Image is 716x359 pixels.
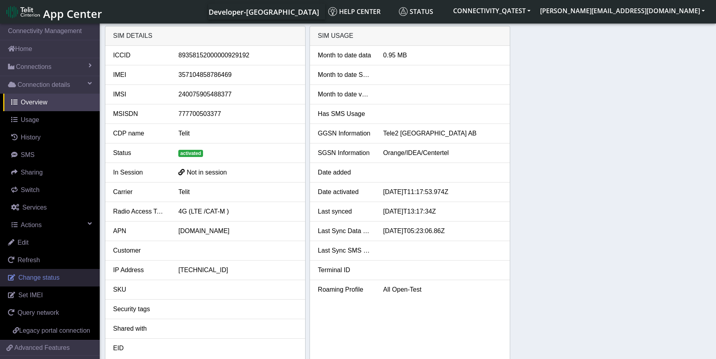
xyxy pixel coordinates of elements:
div: SGSN Information [312,148,377,158]
button: [PERSON_NAME][EMAIL_ADDRESS][DOMAIN_NAME] [535,4,710,18]
div: Has SMS Usage [312,109,377,119]
div: [TECHNICAL_ID] [172,265,303,275]
span: Connection details [18,80,70,90]
div: EID [107,343,173,353]
span: Services [22,204,47,211]
a: Status [396,4,448,20]
div: CDP name [107,129,173,138]
span: Change status [18,274,59,281]
img: status.svg [399,7,408,16]
a: Help center [325,4,396,20]
img: knowledge.svg [328,7,337,16]
div: [DATE]T05:23:06.86Z [377,226,508,236]
span: Status [399,7,433,16]
div: MSISDN [107,109,173,119]
a: Your current platform instance [208,4,319,20]
div: Date added [312,168,377,177]
div: SKU [107,285,173,294]
div: Terminal ID [312,265,377,275]
div: Status [107,148,173,158]
span: activated [178,150,203,157]
div: Tele2 [GEOGRAPHIC_DATA] AB [377,129,508,138]
div: 0.95 MB [377,51,508,60]
div: 240075905488377 [172,90,303,99]
div: Month to date voice [312,90,377,99]
a: SMS [3,146,100,164]
span: Refresh [18,257,40,263]
span: Not in session [187,169,227,176]
span: History [21,134,41,141]
div: All Open-Test [377,285,508,294]
span: Set IMEI [18,292,43,298]
div: SIM details [105,26,305,46]
a: Actions [3,216,100,234]
span: Advanced Features [14,343,70,353]
div: Carrier [107,187,173,197]
span: Actions [21,222,41,228]
div: ICCID [107,51,173,60]
span: SMS [21,151,35,158]
div: Month to date SMS [312,70,377,80]
div: Date activated [312,187,377,197]
div: IP Address [107,265,173,275]
div: [DATE]T11:17:53.974Z [377,187,508,197]
div: Telit [172,187,303,197]
a: Sharing [3,164,100,181]
div: Radio Access Tech [107,207,173,216]
span: Edit [18,239,29,246]
span: App Center [43,6,102,21]
span: Developer-[GEOGRAPHIC_DATA] [209,7,319,17]
div: Security tags [107,304,173,314]
div: Last Sync SMS Usage [312,246,377,255]
span: Connections [16,62,51,72]
div: [DOMAIN_NAME] [172,226,303,236]
div: Orange/IDEA/Centertel [377,148,508,158]
div: Last Sync Data Usage [312,226,377,236]
span: Switch [21,186,39,193]
div: Shared with [107,324,173,333]
div: In Session [107,168,173,177]
span: Overview [21,99,47,106]
div: 89358152000000929192 [172,51,303,60]
div: GGSN Information [312,129,377,138]
span: Legacy portal connection [19,327,90,334]
div: APN [107,226,173,236]
div: SIM Usage [310,26,510,46]
div: 4G (LTE /CAT-M ) [172,207,303,216]
a: Usage [3,111,100,129]
a: Services [3,199,100,216]
div: Telit [172,129,303,138]
div: IMSI [107,90,173,99]
div: Month to date data [312,51,377,60]
div: Customer [107,246,173,255]
div: IMEI [107,70,173,80]
span: Sharing [21,169,43,176]
button: CONNECTIVITY_QATEST [448,4,535,18]
a: App Center [6,3,101,20]
span: Usage [21,116,39,123]
span: Help center [328,7,381,16]
img: logo-telit-cinterion-gw-new.png [6,6,40,18]
span: Query network [18,309,59,316]
a: History [3,129,100,146]
div: 777700503377 [172,109,303,119]
div: Last synced [312,207,377,216]
div: Roaming Profile [312,285,377,294]
div: [DATE]T13:17:34Z [377,207,508,216]
a: Switch [3,181,100,199]
a: Overview [3,94,100,111]
div: 357104858786469 [172,70,303,80]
